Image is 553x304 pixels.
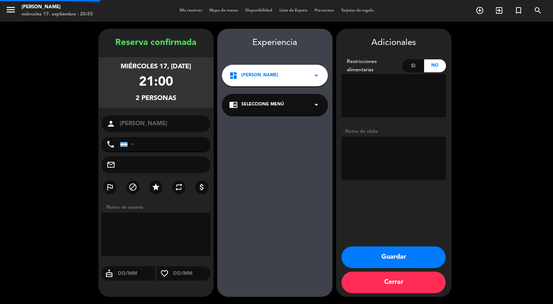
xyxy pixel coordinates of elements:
i: arrow_drop_down [312,71,321,80]
i: add_circle_outline [475,6,484,15]
button: menu [5,4,16,18]
span: Pre-acceso [311,9,338,13]
span: Tarjetas de regalo [338,9,377,13]
i: mail_outline [107,160,115,169]
div: No [424,59,446,72]
i: chrome_reader_mode [229,100,238,109]
div: Reserva confirmada [98,36,214,50]
span: Lista de Espera [276,9,311,13]
i: outlined_flag [106,183,114,191]
div: Experiencia [217,36,333,50]
i: person [107,119,115,128]
i: attach_money [197,183,206,191]
div: 2 personas [136,93,176,104]
div: Restricciones alimentarias [341,58,403,74]
i: menu [5,4,16,15]
i: phone [106,140,115,149]
div: Adicionales [341,36,446,50]
i: turned_in_not [514,6,523,15]
i: star [152,183,160,191]
input: DD/MM [172,269,211,278]
i: exit_to_app [495,6,503,15]
i: favorite_border [157,269,172,278]
span: Disponibilidad [242,9,276,13]
i: dashboard [229,71,238,80]
div: miércoles 17. septiembre - 20:55 [22,11,93,18]
div: [PERSON_NAME] [22,4,93,11]
div: Si [402,59,424,72]
div: Notas de visita [341,128,446,135]
button: Cerrar [341,272,446,293]
div: 21:00 [139,72,173,93]
i: arrow_drop_down [312,100,321,109]
div: Notas de usuario [103,204,214,211]
i: repeat [175,183,183,191]
input: DD/MM [117,269,155,278]
i: search [534,6,542,15]
div: Argentina: +54 [120,137,137,151]
i: block [129,183,137,191]
span: [PERSON_NAME] [241,72,278,79]
i: cake [101,269,117,278]
div: miércoles 17, [DATE] [121,62,191,72]
span: Seleccione Menú [241,101,284,108]
span: Mis reservas [176,9,206,13]
button: Guardar [341,246,446,268]
span: Mapa de mesas [206,9,242,13]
